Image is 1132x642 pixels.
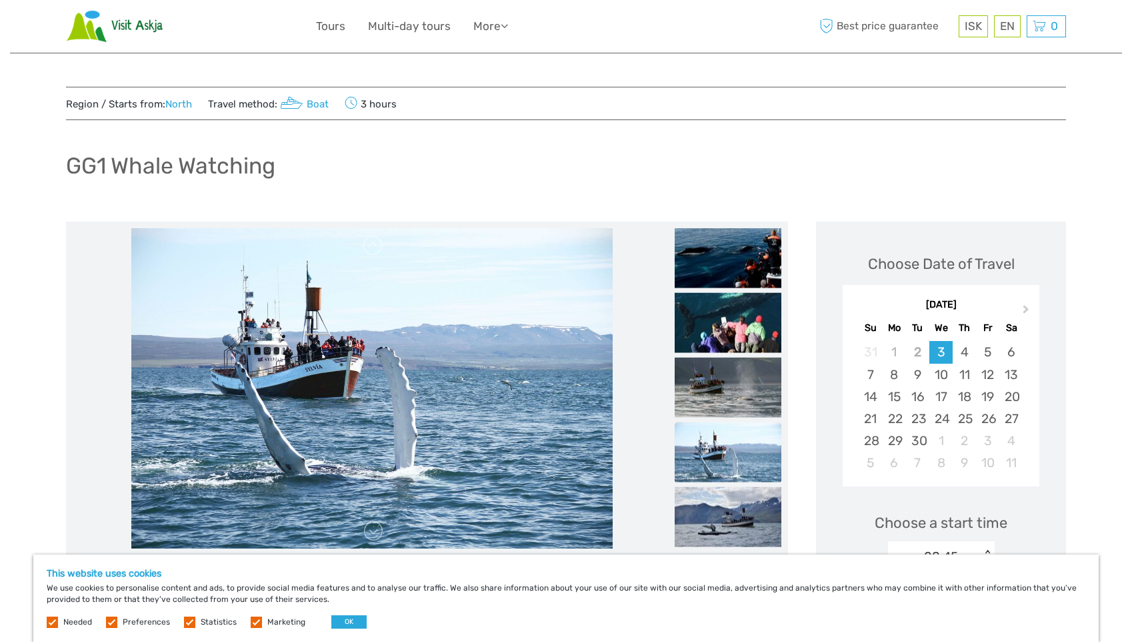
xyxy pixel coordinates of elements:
label: Marketing [267,617,305,628]
div: Fr [976,319,999,337]
a: More [473,17,508,36]
div: Choose Friday, September 12th, 2025 [976,364,999,386]
div: Choose Sunday, September 14th, 2025 [859,386,882,408]
div: Choose Wednesday, October 1st, 2025 [929,430,953,452]
label: Needed [63,617,92,628]
div: Choose Thursday, September 25th, 2025 [953,408,976,430]
div: Not available Monday, September 1st, 2025 [883,341,906,363]
div: Choose Thursday, October 2nd, 2025 [953,430,976,452]
div: Choose Wednesday, September 24th, 2025 [929,408,953,430]
img: fedc80c90332472d9efb10cdbd552d6d_slider_thumbnail.jpg [675,293,781,353]
div: Choose Monday, September 15th, 2025 [883,386,906,408]
div: Choose Wednesday, September 3rd, 2025 [929,341,953,363]
div: Choose Sunday, September 21st, 2025 [859,408,882,430]
span: ISK [965,19,982,33]
div: Choose Thursday, September 11th, 2025 [953,364,976,386]
div: Choose Thursday, September 4th, 2025 [953,341,976,363]
div: Choose Monday, October 6th, 2025 [883,452,906,474]
div: Th [953,319,976,337]
label: Statistics [201,617,237,628]
img: 02a4ebd55dc942e7bec908b5cacbc1a4_slider_thumbnail.jpg [675,228,781,288]
div: Not available Sunday, August 31st, 2025 [859,341,882,363]
img: cc7c89f1177e40149c32b96cdcb1bde0_slider_thumbnail.jpg [675,358,781,418]
span: Best price guarantee [816,15,955,37]
button: Next Month [1017,302,1038,323]
div: Choose Saturday, September 6th, 2025 [999,341,1023,363]
div: Choose Tuesday, September 30th, 2025 [906,430,929,452]
div: Choose Monday, September 22nd, 2025 [883,408,906,430]
div: Choose Monday, September 8th, 2025 [883,364,906,386]
div: Choose Sunday, October 5th, 2025 [859,452,882,474]
div: Choose Tuesday, September 9th, 2025 [906,364,929,386]
div: Not available Tuesday, September 2nd, 2025 [906,341,929,363]
div: Choose Date of Travel [868,254,1015,274]
div: Choose Friday, October 3rd, 2025 [976,430,999,452]
span: Choose a start time [875,513,1007,533]
div: Choose Wednesday, September 17th, 2025 [929,386,953,408]
div: Tu [906,319,929,337]
span: 3 hours [345,94,397,113]
div: 08:45 [924,548,958,565]
p: We're away right now. Please check back later! [19,23,151,34]
div: Choose Sunday, September 7th, 2025 [859,364,882,386]
a: Multi-day tours [368,17,451,36]
a: North [165,98,192,110]
div: Mo [883,319,906,337]
button: OK [331,615,367,629]
img: 42be9042c0df495e80efe5a68cf1bafc_main_slider.jpeg [131,228,613,549]
div: We use cookies to personalise content and ads, to provide social media features and to analyse ou... [33,555,1099,642]
div: Choose Saturday, September 27th, 2025 [999,408,1023,430]
div: Choose Friday, October 10th, 2025 [976,452,999,474]
span: Region / Starts from: [66,97,192,111]
div: Choose Wednesday, October 8th, 2025 [929,452,953,474]
span: 0 [1049,19,1060,33]
div: Choose Friday, September 5th, 2025 [976,341,999,363]
div: We [929,319,953,337]
div: Choose Saturday, September 20th, 2025 [999,386,1023,408]
span: Travel method: [208,94,329,113]
button: Open LiveChat chat widget [153,21,169,37]
div: Choose Monday, September 29th, 2025 [883,430,906,452]
a: Boat [277,98,329,110]
div: Choose Saturday, October 4th, 2025 [999,430,1023,452]
div: Choose Friday, September 19th, 2025 [976,386,999,408]
div: Sa [999,319,1023,337]
img: 42be9042c0df495e80efe5a68cf1bafc_slider_thumbnail.jpeg [675,422,781,483]
label: Preferences [123,617,170,628]
h1: GG1 Whale Watching [66,152,275,180]
div: Choose Tuesday, October 7th, 2025 [906,452,929,474]
div: Choose Tuesday, September 16th, 2025 [906,386,929,408]
div: Choose Saturday, September 13th, 2025 [999,364,1023,386]
div: Choose Saturday, October 11th, 2025 [999,452,1023,474]
img: 3b3bc41aa46a44c1ab4ee7bf28c36920_slider_thumbnail.jpeg [675,487,781,547]
div: month 2025-09 [847,341,1035,474]
div: < > [981,550,993,564]
img: Scandinavian Travel [66,10,163,43]
div: Choose Thursday, September 18th, 2025 [953,386,976,408]
div: Su [859,319,882,337]
div: Choose Thursday, October 9th, 2025 [953,452,976,474]
div: [DATE] [843,298,1039,312]
div: Choose Sunday, September 28th, 2025 [859,430,882,452]
div: Choose Friday, September 26th, 2025 [976,408,999,430]
h5: This website uses cookies [47,568,1085,579]
a: Tours [316,17,345,36]
div: Choose Wednesday, September 10th, 2025 [929,364,953,386]
div: EN [994,15,1021,37]
div: Choose Tuesday, September 23rd, 2025 [906,408,929,430]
